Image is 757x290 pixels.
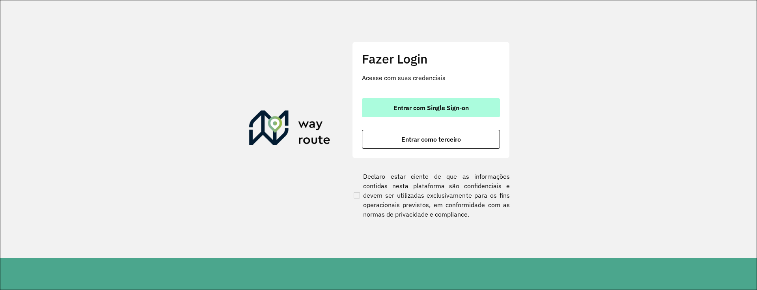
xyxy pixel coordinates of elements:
[362,73,500,82] p: Acesse com suas credenciais
[249,110,330,148] img: Roteirizador AmbevTech
[401,136,461,142] span: Entrar como terceiro
[362,51,500,66] h2: Fazer Login
[362,98,500,117] button: button
[393,105,469,111] span: Entrar com Single Sign-on
[352,172,510,219] label: Declaro estar ciente de que as informações contidas nesta plataforma são confidenciais e devem se...
[362,130,500,149] button: button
